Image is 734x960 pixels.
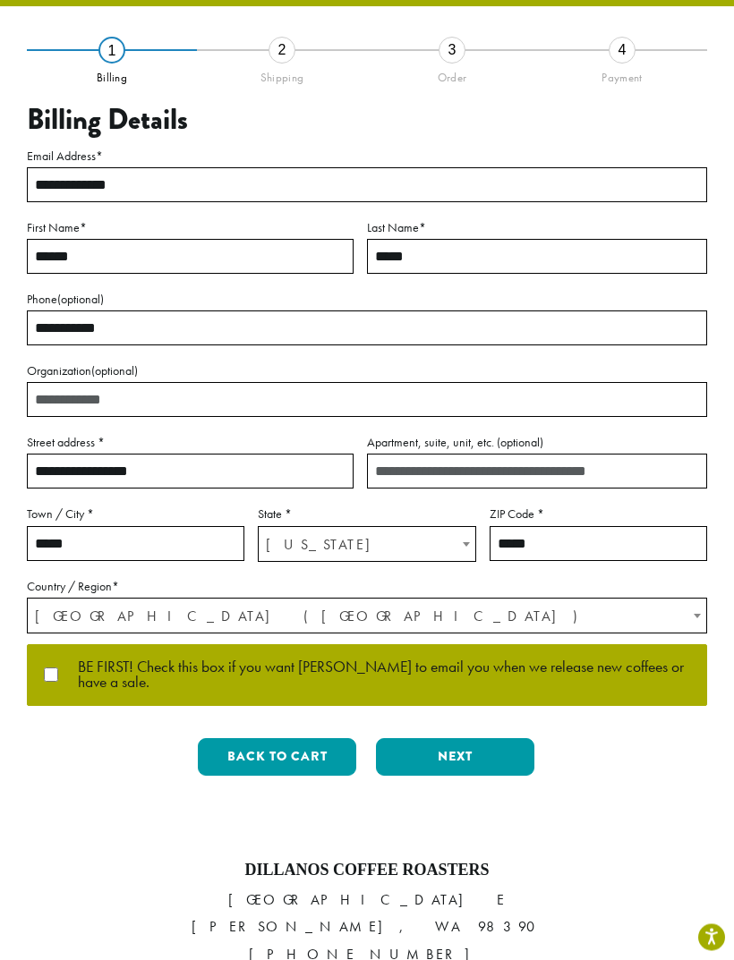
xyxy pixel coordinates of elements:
span: Florida [259,528,474,563]
span: Country / Region [27,599,707,634]
span: (optional) [497,435,543,451]
div: Shipping [197,64,367,86]
span: BE FIRST! Check this box if you want [PERSON_NAME] to email you when we release new coffees or ha... [60,660,692,692]
span: (optional) [57,292,104,308]
span: State [258,527,475,563]
label: Last Name [367,217,707,240]
div: Payment [537,64,707,86]
div: 2 [269,38,295,64]
h3: Billing Details [27,104,707,138]
div: Order [367,64,537,86]
label: Email Address [27,146,707,168]
h4: Dillanos Coffee Roasters [13,862,721,881]
label: Organization [27,361,707,383]
div: Billing [27,64,197,86]
label: State [258,504,475,526]
label: First Name [27,217,354,240]
label: Street address [27,432,354,455]
input: BE FIRST! Check this box if you want [PERSON_NAME] to email you when we release new coffees or ha... [42,668,60,683]
label: Apartment, suite, unit, etc. [367,432,707,455]
span: United States (US) [28,599,706,634]
button: Back to cart [198,739,356,777]
label: ZIP Code [490,504,707,526]
div: 3 [439,38,465,64]
button: Next [376,739,534,777]
div: 4 [609,38,636,64]
label: Town / City [27,504,244,526]
span: (optional) [91,363,138,379]
div: 1 [98,38,125,64]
